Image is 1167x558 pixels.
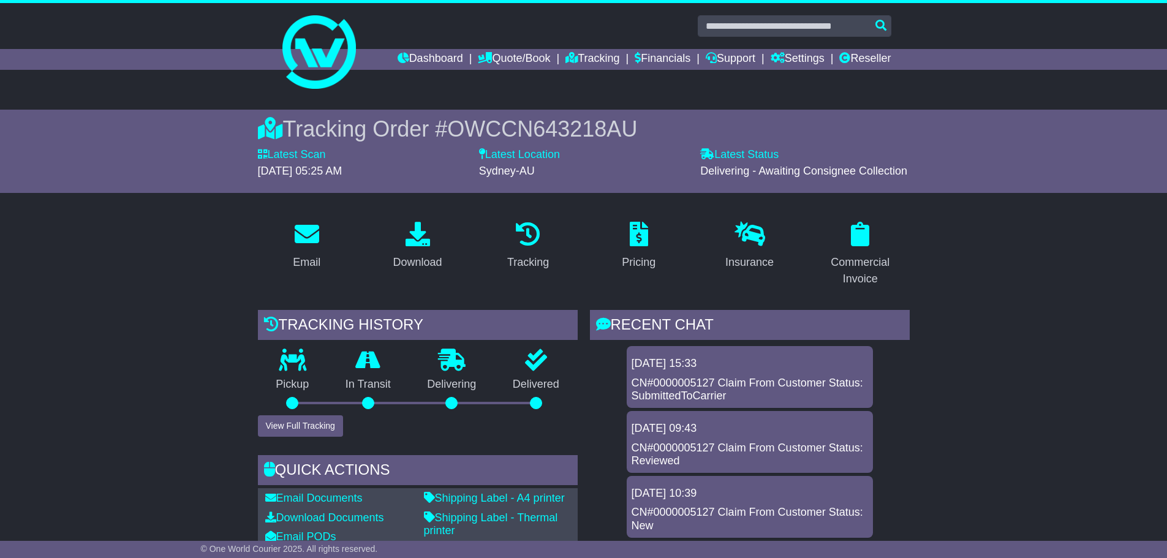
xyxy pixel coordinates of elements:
a: Shipping Label - Thermal printer [424,511,558,537]
span: OWCCN643218AU [447,116,637,141]
div: [DATE] 10:39 [632,487,868,500]
a: Download [385,217,450,275]
p: Delivering [409,378,495,391]
div: Download [393,254,442,271]
div: Insurance [725,254,774,271]
a: Financials [635,49,690,70]
span: [DATE] 05:25 AM [258,165,342,177]
a: Tracking [499,217,557,275]
a: Dashboard [398,49,463,70]
div: Commercial Invoice [819,254,902,287]
label: Latest Status [700,148,779,162]
div: Email [293,254,320,271]
div: CN#0000005127 Claim From Customer Status: New [632,506,868,532]
a: Shipping Label - A4 printer [424,492,565,504]
div: Tracking Order # [258,116,910,142]
div: [DATE] 09:43 [632,422,868,435]
a: Insurance [717,217,782,275]
span: © One World Courier 2025. All rights reserved. [201,544,378,554]
a: Email Documents [265,492,363,504]
div: CN#0000005127 Claim From Customer Status: Reviewed [632,442,868,468]
p: In Transit [327,378,409,391]
div: RECENT CHAT [590,310,910,343]
a: Support [706,49,755,70]
label: Latest Scan [258,148,326,162]
div: Pricing [622,254,655,271]
p: Delivered [494,378,578,391]
span: Delivering - Awaiting Consignee Collection [700,165,907,177]
p: Pickup [258,378,328,391]
a: Commercial Invoice [811,217,910,292]
a: Tracking [565,49,619,70]
a: Quote/Book [478,49,550,70]
div: Tracking history [258,310,578,343]
button: View Full Tracking [258,415,343,437]
div: CN#0000005127 Claim From Customer Status: SubmittedToCarrier [632,377,868,403]
a: Email PODs [265,530,336,543]
span: Sydney-AU [479,165,535,177]
a: Reseller [839,49,891,70]
div: Quick Actions [258,455,578,488]
div: Tracking [507,254,549,271]
label: Latest Location [479,148,560,162]
a: Pricing [614,217,663,275]
a: Settings [771,49,825,70]
a: Email [285,217,328,275]
a: Download Documents [265,511,384,524]
div: [DATE] 15:33 [632,357,868,371]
